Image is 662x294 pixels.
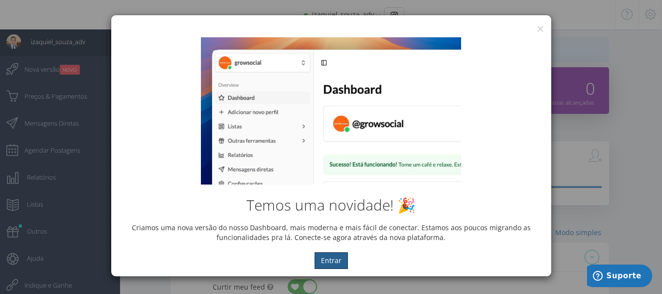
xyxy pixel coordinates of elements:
[119,223,544,242] p: Criamos uma nova versão do nosso Dashboard, mais moderna e mais fácil de conectar. Estamos aos po...
[587,265,652,289] iframe: Abre um widget para que você possa encontrar mais informações
[201,37,461,185] img: New Dashboard
[119,197,544,213] h2: Temos uma novidade! 🎉
[537,22,544,35] button: ×
[315,252,348,269] button: Entrar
